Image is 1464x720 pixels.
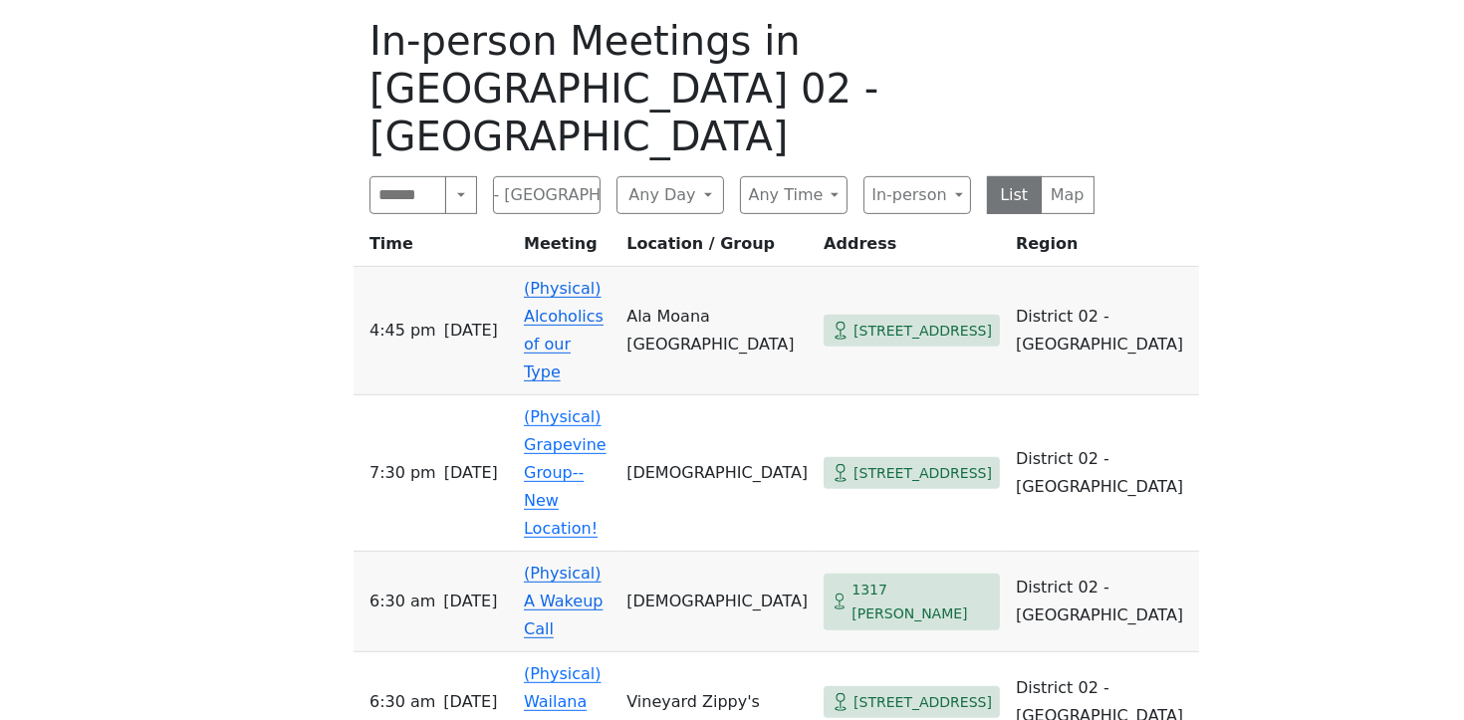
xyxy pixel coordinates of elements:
span: [STREET_ADDRESS] [854,319,992,344]
span: [STREET_ADDRESS] [854,461,992,486]
td: District 02 - [GEOGRAPHIC_DATA] [1008,395,1199,552]
button: List [987,176,1042,214]
span: [STREET_ADDRESS] [854,690,992,715]
th: Address [816,230,1008,267]
button: In-person [863,176,971,214]
th: Region [1008,230,1199,267]
button: District 02 - [GEOGRAPHIC_DATA] [493,176,601,214]
button: Search [445,176,477,214]
a: (Physical) Alcoholics of our Type [524,279,604,381]
span: [DATE] [444,317,498,345]
td: [DEMOGRAPHIC_DATA] [618,552,816,652]
a: (Physical) Grapevine Group--New Location! [524,407,607,538]
th: Location / Group [618,230,816,267]
span: [DATE] [444,459,498,487]
td: Ala Moana [GEOGRAPHIC_DATA] [618,267,816,395]
td: District 02 - [GEOGRAPHIC_DATA] [1008,267,1199,395]
span: 6:30 AM [369,688,435,716]
th: Time [354,230,516,267]
td: [DEMOGRAPHIC_DATA] [618,395,816,552]
span: [DATE] [443,688,497,716]
span: [DATE] [443,588,497,615]
td: District 02 - [GEOGRAPHIC_DATA] [1008,552,1199,652]
a: (Physical) A Wakeup Call [524,564,603,638]
span: 6:30 AM [369,588,435,615]
span: 1317 [PERSON_NAME] [852,578,992,626]
h1: In-person Meetings in [GEOGRAPHIC_DATA] 02 - [GEOGRAPHIC_DATA] [369,17,1095,160]
span: 7:30 PM [369,459,436,487]
span: 4:45 PM [369,317,436,345]
button: Any Time [740,176,848,214]
button: Any Day [616,176,724,214]
button: Map [1041,176,1096,214]
th: Meeting [516,230,618,267]
input: Search [369,176,446,214]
